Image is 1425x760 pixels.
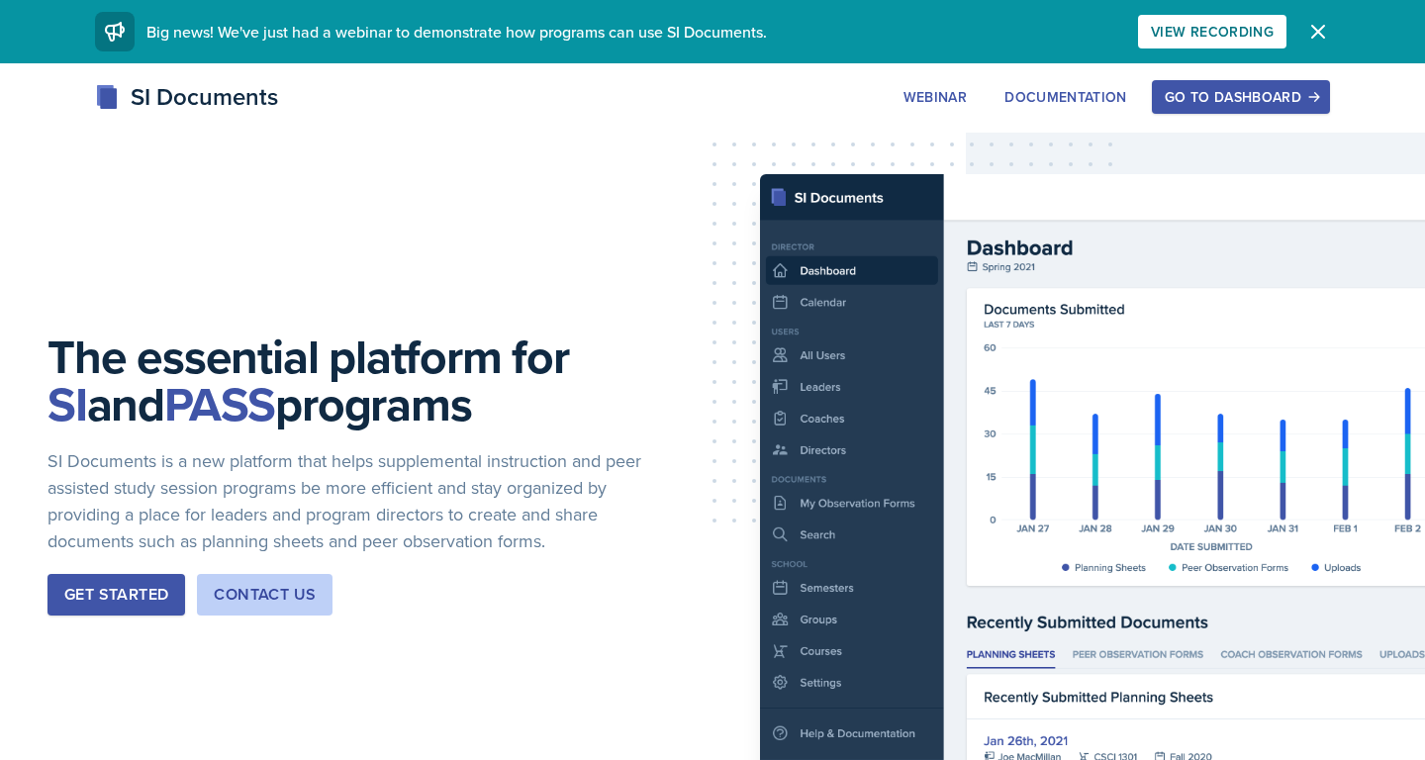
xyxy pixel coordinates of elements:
button: Get Started [47,574,185,616]
button: Go to Dashboard [1152,80,1330,114]
div: SI Documents [95,79,278,115]
div: Documentation [1004,89,1127,105]
div: Webinar [903,89,967,105]
div: Go to Dashboard [1165,89,1317,105]
button: View Recording [1138,15,1286,48]
button: Webinar [891,80,980,114]
div: Get Started [64,583,168,607]
div: View Recording [1151,24,1274,40]
span: Big news! We've just had a webinar to demonstrate how programs can use SI Documents. [146,21,767,43]
button: Contact Us [197,574,332,616]
button: Documentation [992,80,1140,114]
div: Contact Us [214,583,316,607]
